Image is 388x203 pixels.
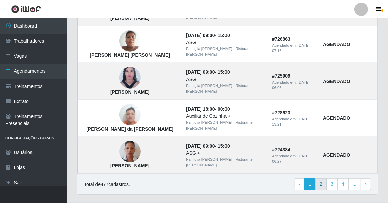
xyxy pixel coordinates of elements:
strong: AGENDADO [323,152,350,158]
div: ASG + [186,150,264,157]
div: Agendado em: [272,116,315,128]
p: Total de 477 cadastros. [84,181,130,188]
div: Agendado em: [272,43,315,54]
a: 1 [304,178,316,190]
strong: [PERSON_NAME] da [PERSON_NAME] [86,126,173,132]
strong: - [186,69,230,75]
a: 2 [315,178,327,190]
strong: - [186,106,230,112]
strong: - [186,33,230,38]
time: 15:00 [218,143,230,149]
a: 4 [337,178,349,190]
strong: # 725909 [272,73,290,79]
span: › [365,181,367,187]
time: [DATE] 09:00 [186,69,215,75]
div: Auxiliar de Cozinha + [186,113,264,120]
span: ‹ [299,181,301,187]
div: Famiglia [PERSON_NAME] - Ristorante [PERSON_NAME] [186,120,264,131]
div: Famiglia [PERSON_NAME] - Ristorante [PERSON_NAME] [186,83,264,94]
time: [DATE] 09:00 [186,143,215,149]
img: Rayana Maria da Silva [119,133,141,171]
nav: pagination [295,178,371,190]
strong: AGENDADO [323,42,350,47]
div: Agendado em: [272,80,315,91]
strong: AGENDADO [323,115,350,121]
img: Nilberto Alves da Silva junior [119,101,141,129]
div: Famiglia [PERSON_NAME] - Ristorante [PERSON_NAME] [186,46,264,57]
div: Agendado em: [272,153,315,165]
img: Maria Elidiane Bento Sousa [119,27,141,55]
time: 15:00 [218,69,230,75]
a: ... [348,178,361,190]
a: Previous [295,178,305,190]
strong: [PERSON_NAME] [110,89,149,95]
strong: # 724384 [272,147,290,152]
img: Mayara dos Santos Teófilo [119,63,141,93]
div: ASG [186,39,264,46]
time: 00:00 [218,106,230,112]
strong: [PERSON_NAME] [110,163,149,168]
a: Next [361,178,371,190]
div: Famiglia [PERSON_NAME] - Ristorante [PERSON_NAME] [186,157,264,168]
img: CoreUI Logo [11,5,41,13]
strong: # 728623 [272,110,290,115]
div: ASG [186,76,264,83]
strong: [PERSON_NAME] [PERSON_NAME] [90,52,170,58]
strong: AGENDADO [323,79,350,84]
time: [DATE] 09:00 [186,33,215,38]
time: [DATE] 18:00 [186,106,215,112]
strong: # 726863 [272,36,290,42]
a: 3 [326,178,338,190]
time: 15:00 [218,33,230,38]
strong: - [186,143,230,149]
